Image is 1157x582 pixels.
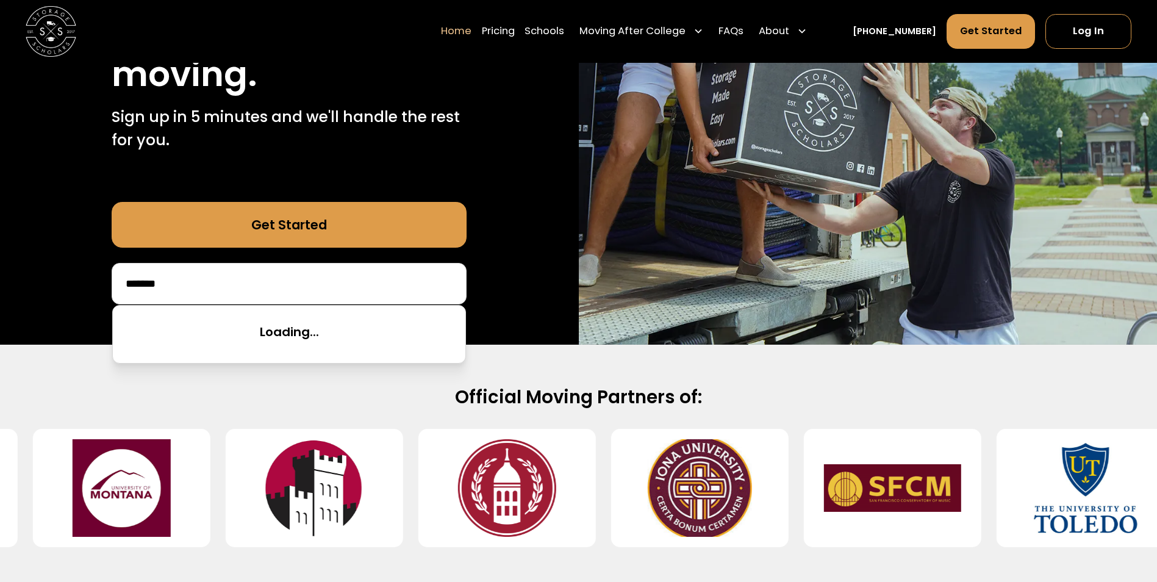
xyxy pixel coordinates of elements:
[1017,439,1154,537] img: University of Toledo
[947,15,1036,49] a: Get Started
[1045,15,1131,49] a: Log In
[441,14,471,49] a: Home
[482,14,515,49] a: Pricing
[246,439,383,537] img: Manhattanville University
[579,24,686,40] div: Moving After College
[112,202,467,248] a: Get Started
[754,14,812,49] div: About
[525,14,564,49] a: Schools
[759,24,789,40] div: About
[173,386,984,409] h2: Official Moving Partners of:
[112,106,467,151] p: Sign up in 5 minutes and we'll handle the rest for you.
[26,6,76,57] a: home
[853,25,936,38] a: [PHONE_NUMBER]
[718,14,743,49] a: FAQs
[439,439,576,537] img: Southern Virginia University
[26,6,76,57] img: Storage Scholars main logo
[575,14,709,49] div: Moving After College
[824,439,961,537] img: San Francisco Conservatory of Music
[631,439,768,537] img: Iona University
[53,439,190,537] img: University of Montana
